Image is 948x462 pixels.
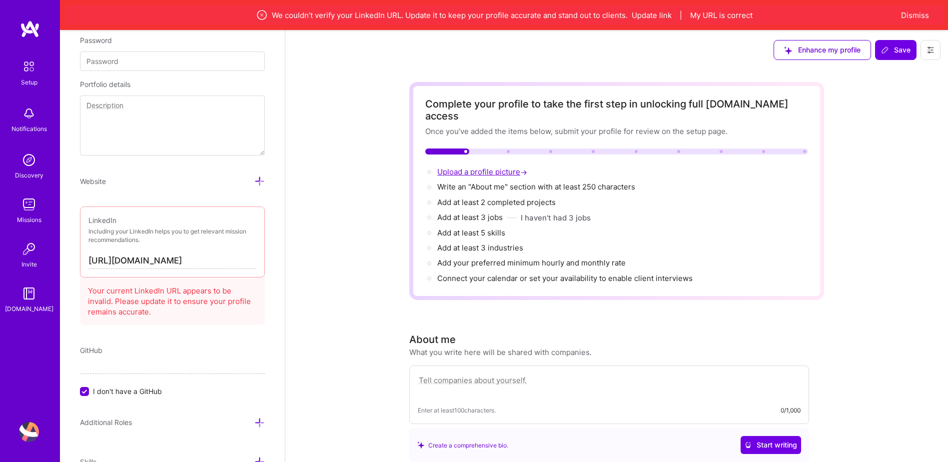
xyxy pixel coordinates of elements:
button: Start writing [741,436,801,454]
span: LinkedIn [88,216,116,224]
img: logo [20,20,40,38]
i: icon SuggestedTeams [417,441,424,448]
span: | [680,10,682,20]
div: Your current LinkedIn URL appears to be invalid. Please update it to ensure your profile remains ... [80,273,265,325]
span: Write an "About me" section with at least 250 characters [437,182,637,191]
span: Additional Roles [80,418,132,426]
div: Password [80,35,265,45]
span: GitHub [80,346,102,354]
button: Update link [632,10,672,20]
div: Missions [17,214,41,225]
div: Create a comprehensive bio. [417,440,508,450]
div: Invite [21,259,37,269]
button: I haven't had 3 jobs [521,212,591,223]
img: setup [18,56,39,77]
div: Once you’ve added the items below, submit your profile for review on the setup page. [425,126,808,136]
img: guide book [19,283,39,303]
span: Add at least 5 skills [437,228,505,237]
div: Portfolio details [80,79,265,89]
span: Connect your calendar or set your availability to enable client interviews [437,273,693,283]
span: Add at least 2 completed projects [437,197,556,207]
div: [DOMAIN_NAME] [5,303,53,314]
a: User Avatar [16,422,41,442]
img: teamwork [19,194,39,214]
img: Invite [19,239,39,259]
button: Save [875,40,917,60]
i: icon SuggestedTeams [784,46,792,54]
span: Start writing [745,440,797,450]
span: I don't have a GitHub [93,386,162,396]
span: Upload a profile picture [437,167,529,176]
div: About me [409,332,456,347]
input: Password [80,51,265,71]
div: Setup [21,77,37,87]
img: User Avatar [19,422,39,442]
span: Save [881,45,911,55]
span: Add your preferred minimum hourly and monthly rate [437,258,626,267]
i: icon CrystalBallWhite [745,441,752,448]
p: Including your LinkedIn helps you to get relevant mission recommendations. [88,227,256,244]
img: bell [19,103,39,123]
span: Enter at least 100 characters. [418,405,496,415]
div: Complete your profile to take the first step in unlocking full [DOMAIN_NAME] access [425,98,808,122]
div: We couldn’t verify your LinkedIn URL. Update it to keep your profile accurate and stand out to cl... [112,9,896,21]
div: Discovery [15,170,43,180]
span: Add at least 3 industries [437,243,523,252]
span: Website [80,177,106,185]
span: Add at least 3 jobs [437,212,503,222]
button: Enhance my profile [774,40,871,60]
div: Notifications [11,123,47,134]
button: Dismiss [901,10,929,20]
button: My URL is correct [690,10,753,20]
span: → [520,167,527,177]
span: Enhance my profile [784,45,861,55]
div: 0/1,000 [781,405,801,415]
div: What you write here will be shared with companies. [409,347,592,357]
img: discovery [19,150,39,170]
